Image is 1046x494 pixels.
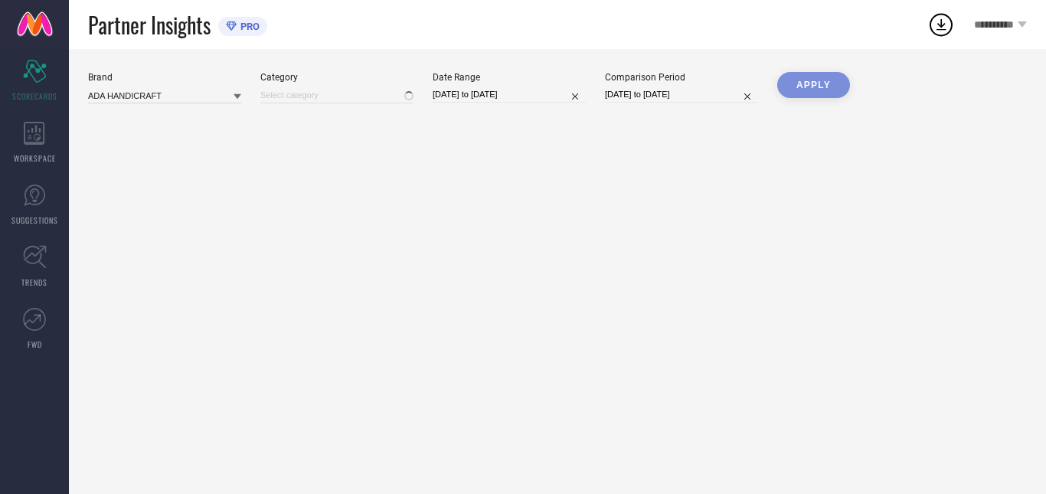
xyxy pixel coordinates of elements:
[605,87,758,103] input: Select comparison period
[260,72,413,83] div: Category
[28,339,42,350] span: FWD
[433,72,586,83] div: Date Range
[433,87,586,103] input: Select date range
[21,276,47,288] span: TRENDS
[88,9,211,41] span: Partner Insights
[88,72,241,83] div: Brand
[237,21,260,32] span: PRO
[12,90,57,102] span: SCORECARDS
[11,214,58,226] span: SUGGESTIONS
[14,152,56,164] span: WORKSPACE
[605,72,758,83] div: Comparison Period
[927,11,955,38] div: Open download list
